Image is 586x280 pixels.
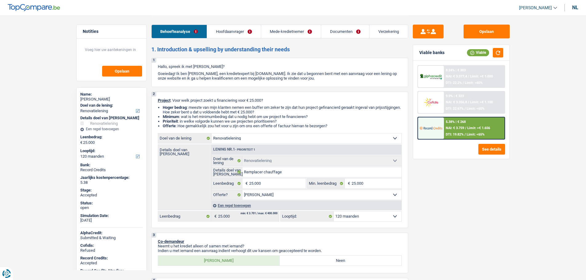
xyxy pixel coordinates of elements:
[83,29,140,34] h5: Notities
[163,124,176,128] span: Offerte
[446,68,466,72] div: 8.24% | € 303
[80,248,143,253] div: Refused
[467,107,484,111] span: Limit: <60%
[80,163,143,168] div: Bank:
[468,100,469,104] span: /
[420,122,442,134] img: Record Credits
[446,126,464,130] span: NAI: € 3.759
[464,132,466,136] span: /
[102,66,142,77] button: Opslaan
[446,107,464,111] span: DTI: 22.67%
[80,256,143,261] div: Record Credits:
[115,69,129,73] span: Opslaan
[470,100,493,104] span: Limit: >€ 1.100
[307,179,345,188] label: Min. leenbedrag
[241,212,277,215] div: min: € 3.701 / max: € 400.000
[467,132,484,136] span: Limit: <65%
[80,193,143,198] div: Accepted
[80,205,143,210] div: open
[80,201,143,206] div: Status:
[80,140,82,145] span: €
[80,116,143,120] div: Details doel van [PERSON_NAME]
[80,268,143,273] div: Record Credits Atradius:
[80,127,143,131] div: Een regel toevoegen
[420,73,442,80] img: Alphacredit
[80,188,143,193] div: Stage:
[163,119,402,124] li: : in welke volgorde kunnen we uw projecten prioritiseren?
[158,71,402,81] p: Goeiedag! Ik ben [PERSON_NAME], een kredietexpert bij [DOMAIN_NAME]. Ik zie dat u begonnen bent m...
[519,5,552,10] span: [PERSON_NAME]
[281,211,334,221] label: Looptijd:
[80,243,143,248] div: Cofidis:
[158,211,211,221] label: Leenbedrag
[212,179,243,188] label: Leenbedrag
[158,256,280,266] label: [PERSON_NAME]
[163,124,402,128] li: : Hoe gemakkelijk zou het voor u zijn om ons een offerte of factuur hiervan te bezorgen?
[470,74,493,78] span: Limit: >€ 1.000
[152,58,156,63] div: 1
[572,5,578,10] div: nl
[235,148,255,151] span: - Prioriteit 1
[446,74,467,78] span: NAI: € 3.377,4
[80,231,143,235] div: AlphaCredit:
[465,126,466,130] span: /
[80,180,143,185] div: 5.38
[80,148,142,153] label: Looptijd:
[446,94,464,98] div: 9.9% | € 323
[80,92,143,97] div: Name:
[467,49,489,56] div: Viable
[468,74,469,78] span: /
[420,97,442,108] img: Cofidis
[80,213,143,218] div: Simulation Date:
[158,145,211,156] label: Details doel van [PERSON_NAME]
[207,25,261,38] a: Hoofdaanvrager
[212,167,243,177] label: Details doel van [PERSON_NAME]
[163,105,402,114] li: : meeste van mijn klanten nemen een buffer om zeker te zijn dat hun project gefinancierd geraakt ...
[419,50,444,55] div: Viable banks
[80,168,143,172] div: Record Credits
[261,25,321,38] a: Mede-kredietnemer
[242,179,249,188] span: €
[369,25,408,38] a: Verzekering
[80,135,142,140] label: Leenbedrag:
[158,98,402,103] p: : Voor welk project zoekt u financiering voor € 25.000?
[80,175,143,180] div: Jaarlijks kostenpercentage:
[463,81,464,85] span: /
[80,261,143,266] div: Accepted
[345,179,352,188] span: €
[280,256,401,266] label: Neen
[163,105,187,110] strong: Hoger bedrag
[446,120,466,124] div: 5.38% | € 268
[163,114,402,119] li: : wat is het minimumbedrag dat u nodig hebt om uw project te financieren?
[158,64,402,69] p: Hallo, spreek ik met [PERSON_NAME]?
[321,25,369,38] a: Documenten
[464,107,466,111] span: /
[163,119,178,124] strong: Prioriteit
[80,103,142,108] label: Doel van de lening:
[465,81,483,85] span: Limit: <60%
[8,4,60,11] img: TopCompare Logo
[478,144,505,155] button: See details
[212,148,257,152] div: Lening nr.1
[152,25,207,38] a: Behoefteanalyse
[446,81,462,85] span: DTI: 22.2%
[163,114,179,119] strong: Minimum
[152,92,156,97] div: 2
[158,98,170,103] span: Project
[514,3,557,13] a: [PERSON_NAME]
[80,97,143,102] div: [PERSON_NAME]
[446,132,464,136] span: DTI: 19.82%
[212,156,243,166] label: Doel van de lening
[158,239,184,244] span: Co-demandeur
[158,133,212,143] label: Doel van de lening
[151,46,408,53] h2: 1. Introduction & upselling by understanding their needs
[158,244,402,248] p: Neemt u het krediet alleen of samen met iemand?
[80,235,143,240] div: Submitted & Waiting
[158,248,402,253] p: Indien u met iemand een aanvraag indient verhoogt dit uw kansen om geaccepteerd te worden.
[446,100,467,104] span: NAI: € 3.356,8
[211,211,218,221] span: €
[80,218,143,223] div: [DATE]
[212,190,243,200] label: Offerte?
[152,233,156,238] div: 3
[467,126,490,130] span: Limit: >€ 1.656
